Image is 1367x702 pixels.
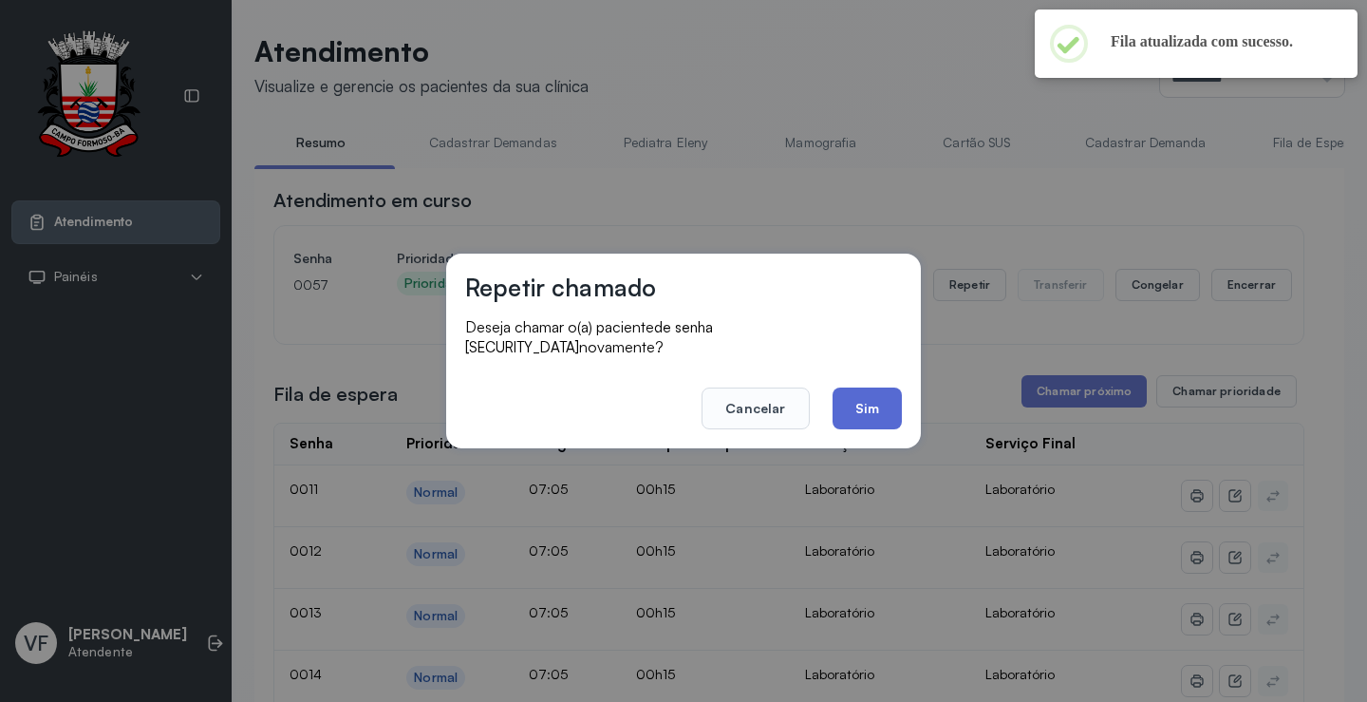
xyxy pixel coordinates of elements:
span: de senha [SECURITY_DATA] [465,318,713,356]
button: Cancelar [702,388,809,429]
p: Deseja chamar o(a) paciente novamente? [465,317,902,357]
h3: Repetir chamado [465,273,656,302]
button: Sim [833,388,902,429]
h2: Fila atualizada com sucesso. [1111,32,1327,51]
